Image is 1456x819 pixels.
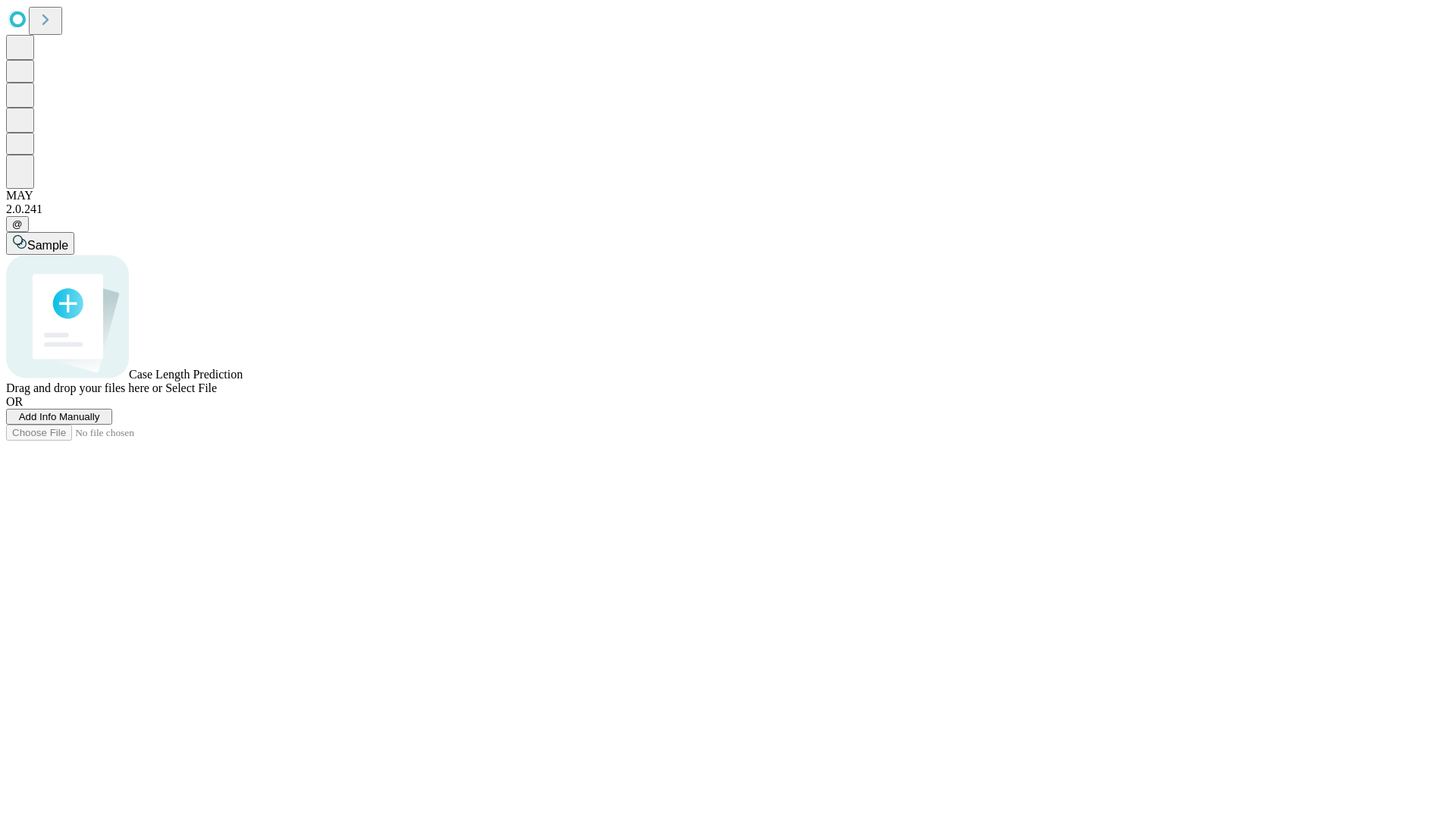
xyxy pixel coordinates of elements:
span: @ [12,218,23,230]
span: Sample [27,239,68,252]
span: OR [6,395,23,408]
button: Add Info Manually [6,409,112,425]
button: @ [6,216,29,232]
span: Add Info Manually [19,411,100,422]
button: Sample [6,232,74,255]
span: Case Length Prediction [129,368,243,381]
span: Select File [165,381,217,394]
div: MAY [6,189,1450,202]
div: 2.0.241 [6,202,1450,216]
span: Drag and drop your files here or [6,381,162,394]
